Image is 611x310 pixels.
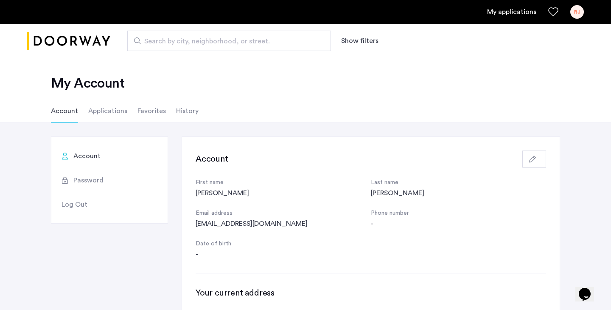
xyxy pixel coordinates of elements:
[73,151,101,161] span: Account
[27,25,110,57] img: logo
[196,178,371,188] div: First name
[196,249,371,259] div: -
[575,276,603,301] iframe: chat widget
[548,7,558,17] a: Favorites
[371,219,546,229] div: -
[196,208,371,219] div: Email address
[341,36,378,46] button: Show or hide filters
[27,25,110,57] a: Cazamio logo
[62,199,87,210] span: Log Out
[522,151,546,168] button: button
[88,99,127,123] li: Applications
[570,5,584,19] div: RJ
[196,219,371,229] div: [EMAIL_ADDRESS][DOMAIN_NAME]
[144,36,307,46] span: Search by city, neighborhood, or street.
[51,75,560,92] h2: My Account
[371,188,546,198] div: [PERSON_NAME]
[137,99,166,123] li: Favorites
[196,239,371,249] div: Date of birth
[371,178,546,188] div: Last name
[196,153,228,165] h3: Account
[196,188,371,198] div: [PERSON_NAME]
[371,208,546,219] div: Phone number
[73,175,104,185] span: Password
[51,99,78,123] li: Account
[487,7,536,17] a: My application
[196,287,546,299] h3: Your current address
[127,31,331,51] input: Apartment Search
[176,99,199,123] li: History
